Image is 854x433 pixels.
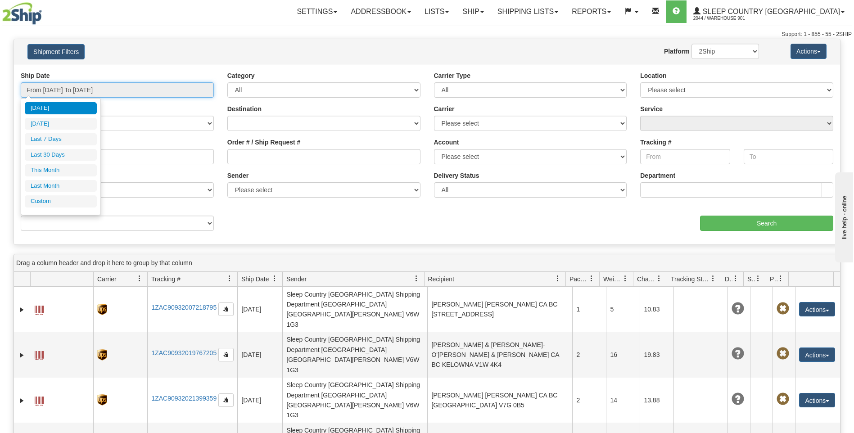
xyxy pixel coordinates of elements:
a: Expand [18,305,27,314]
div: live help - online [7,8,83,14]
a: 1ZAC90932021399359 [151,395,217,402]
button: Shipment Filters [27,44,85,59]
button: Actions [799,393,835,407]
td: 5 [606,287,640,332]
span: Charge [637,275,656,284]
span: Unknown [732,347,744,360]
img: 8 - UPS [97,349,107,361]
span: Tracking # [151,275,181,284]
li: Custom [25,195,97,207]
td: 1 [572,287,606,332]
a: Settings [290,0,344,23]
a: Weight filter column settings [618,271,633,286]
span: Pickup Status [770,275,777,284]
li: This Month [25,164,97,176]
button: Actions [799,347,835,362]
a: Ship [456,0,490,23]
label: Tracking # [640,138,671,147]
a: Packages filter column settings [584,271,599,286]
button: Actions [791,44,827,59]
a: Expand [18,351,27,360]
td: Sleep Country [GEOGRAPHIC_DATA] Shipping Department [GEOGRAPHIC_DATA] [GEOGRAPHIC_DATA][PERSON_NA... [282,378,427,423]
a: Label [35,302,44,316]
a: Expand [18,396,27,405]
label: Sender [227,171,249,180]
input: To [744,149,833,164]
li: [DATE] [25,118,97,130]
img: 8 - UPS [97,304,107,315]
span: Sleep Country [GEOGRAPHIC_DATA] [700,8,840,15]
span: 2044 / Warehouse 901 [693,14,761,23]
label: Service [640,104,663,113]
span: Pickup Not Assigned [777,393,789,406]
a: Lists [418,0,456,23]
li: Last 30 Days [25,149,97,161]
td: 2 [572,332,606,378]
span: Unknown [732,302,744,315]
label: Delivery Status [434,171,479,180]
label: Account [434,138,459,147]
div: grid grouping header [14,254,840,272]
button: Copy to clipboard [218,348,234,361]
a: Ship Date filter column settings [267,271,282,286]
td: 16 [606,332,640,378]
label: Order # / Ship Request # [227,138,301,147]
a: Carrier filter column settings [132,271,147,286]
a: 1ZAC90932007218795 [151,304,217,311]
li: Last Month [25,180,97,192]
a: Recipient filter column settings [550,271,565,286]
span: Pickup Not Assigned [777,302,789,315]
span: Shipment Issues [747,275,755,284]
label: Category [227,71,255,80]
button: Actions [799,302,835,316]
span: Packages [569,275,588,284]
label: Platform [664,47,690,56]
span: Unknown [732,393,744,406]
button: Copy to clipboard [218,393,234,407]
label: Destination [227,104,262,113]
a: Addressbook [344,0,418,23]
span: Delivery Status [725,275,732,284]
img: logo2044.jpg [2,2,42,25]
span: Sender [286,275,307,284]
li: [DATE] [25,102,97,114]
div: Support: 1 - 855 - 55 - 2SHIP [2,31,852,38]
a: Label [35,392,44,407]
td: [PERSON_NAME] [PERSON_NAME] CA BC [GEOGRAPHIC_DATA] V7G 0B5 [427,378,572,423]
a: Tracking Status filter column settings [705,271,721,286]
span: Carrier [97,275,117,284]
button: Copy to clipboard [218,302,234,316]
a: Shipping lists [491,0,565,23]
td: 13.88 [640,378,673,423]
a: Delivery Status filter column settings [728,271,743,286]
a: Charge filter column settings [651,271,667,286]
a: Pickup Status filter column settings [773,271,788,286]
a: Label [35,347,44,361]
a: Tracking # filter column settings [222,271,237,286]
a: Shipment Issues filter column settings [750,271,766,286]
a: Reports [565,0,618,23]
td: 10.83 [640,287,673,332]
span: Weight [603,275,622,284]
td: 19.83 [640,332,673,378]
label: Carrier [434,104,455,113]
td: Sleep Country [GEOGRAPHIC_DATA] Shipping Department [GEOGRAPHIC_DATA] [GEOGRAPHIC_DATA][PERSON_NA... [282,332,427,378]
td: [PERSON_NAME] & [PERSON_NAME]-O'[PERSON_NAME] & [PERSON_NAME] CA BC KELOWNA V1W 4K4 [427,332,572,378]
li: Last 7 Days [25,133,97,145]
img: 8 - UPS [97,394,107,406]
td: Sleep Country [GEOGRAPHIC_DATA] Shipping Department [GEOGRAPHIC_DATA] [GEOGRAPHIC_DATA][PERSON_NA... [282,287,427,332]
a: Sleep Country [GEOGRAPHIC_DATA] 2044 / Warehouse 901 [687,0,851,23]
label: Location [640,71,666,80]
td: [DATE] [237,287,282,332]
span: Pickup Not Assigned [777,347,789,360]
label: Carrier Type [434,71,470,80]
a: 1ZAC90932019767205 [151,349,217,356]
input: Search [700,216,833,231]
span: Recipient [428,275,454,284]
iframe: chat widget [833,171,853,262]
td: [PERSON_NAME] [PERSON_NAME] CA BC [STREET_ADDRESS] [427,287,572,332]
td: 14 [606,378,640,423]
td: [DATE] [237,378,282,423]
a: Sender filter column settings [409,271,424,286]
span: Ship Date [241,275,269,284]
